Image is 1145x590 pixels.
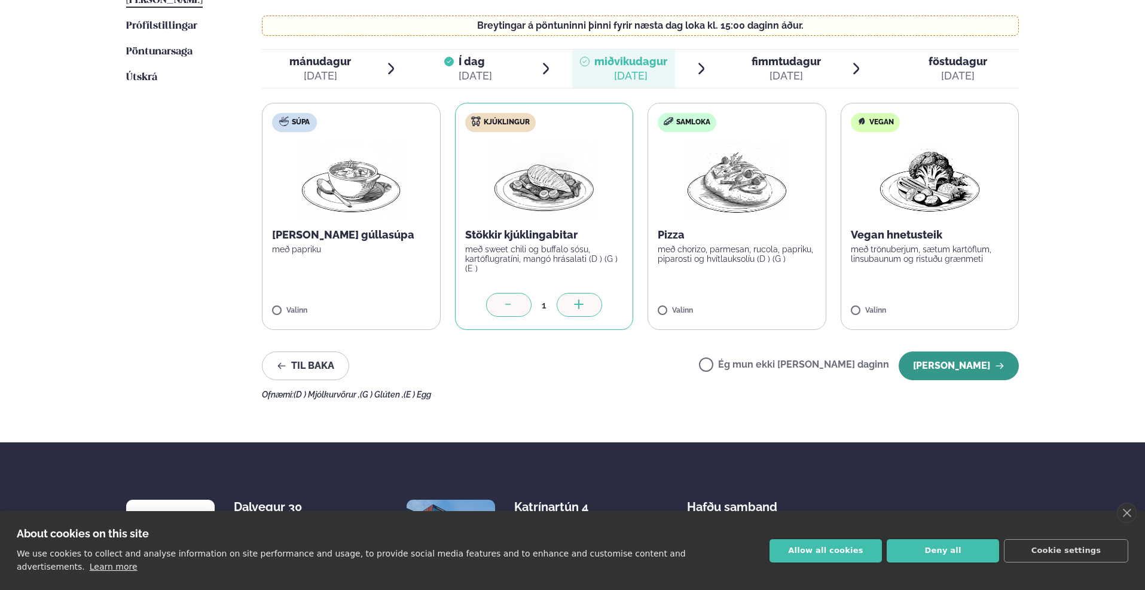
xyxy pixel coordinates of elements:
a: Pöntunarsaga [126,45,193,59]
div: [DATE] [289,69,351,83]
a: close [1117,503,1137,523]
div: Dalvegur 30 [234,500,329,514]
span: (E ) Egg [404,390,431,399]
p: með papriku [272,244,430,254]
img: sandwich-new-16px.svg [664,117,673,126]
a: Learn more [90,562,138,571]
p: Vegan hnetusteik [851,228,1009,242]
p: [PERSON_NAME] gúllasúpa [272,228,430,242]
button: Deny all [887,539,999,563]
span: Samloka [676,118,710,127]
strong: About cookies on this site [17,527,149,540]
span: föstudagur [929,55,987,68]
p: með sweet chili og buffalo sósu, kartöflugratíni, mangó hrásalati (D ) (G ) (E ) [465,244,624,273]
span: Súpa [292,118,310,127]
div: Katrínartún 4 [514,500,609,514]
button: Til baka [262,351,349,380]
img: Vegan.svg [857,117,866,126]
img: Chicken-breast.png [491,142,597,218]
p: We use cookies to collect and analyse information on site performance and usage, to provide socia... [17,549,686,571]
img: image alt [407,500,495,588]
p: með chorizo, parmesan, rucola, papriku, piparosti og hvítlauksolíu (D ) (G ) [658,244,816,264]
span: fimmtudagur [752,55,821,68]
span: Hafðu samband [687,490,777,514]
img: soup.svg [279,117,289,126]
img: Pizza-Bread.png [684,142,789,218]
p: með trönuberjum, sætum kartöflum, linsubaunum og ristuðu grænmeti [851,244,1009,264]
span: Pöntunarsaga [126,47,193,57]
span: Útskrá [126,72,157,82]
button: Allow all cookies [770,539,882,563]
p: Pizza [658,228,816,242]
img: image alt [126,500,215,588]
div: [DATE] [752,69,821,83]
span: miðvikudagur [594,55,667,68]
a: Prófílstillingar [126,19,197,33]
p: Stökkir kjúklingabitar [465,228,624,242]
img: Vegan.png [877,142,982,218]
button: [PERSON_NAME] [899,351,1019,380]
span: (D ) Mjólkurvörur , [294,390,360,399]
div: Ofnæmi: [262,390,1019,399]
div: [DATE] [594,69,667,83]
span: Í dag [459,54,492,69]
div: [DATE] [929,69,987,83]
div: [DATE] [459,69,492,83]
button: Cookie settings [1004,539,1128,563]
img: chicken.svg [471,117,481,126]
span: Prófílstillingar [126,21,197,31]
a: Útskrá [126,71,157,85]
p: Breytingar á pöntuninni þinni fyrir næsta dag loka kl. 15:00 daginn áður. [274,21,1007,30]
span: Kjúklingur [484,118,530,127]
span: mánudagur [289,55,351,68]
span: Vegan [869,118,894,127]
div: 1 [532,298,557,312]
span: (G ) Glúten , [360,390,404,399]
div: Fylgdu okkur [957,500,1019,538]
img: Soup.png [298,142,404,218]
